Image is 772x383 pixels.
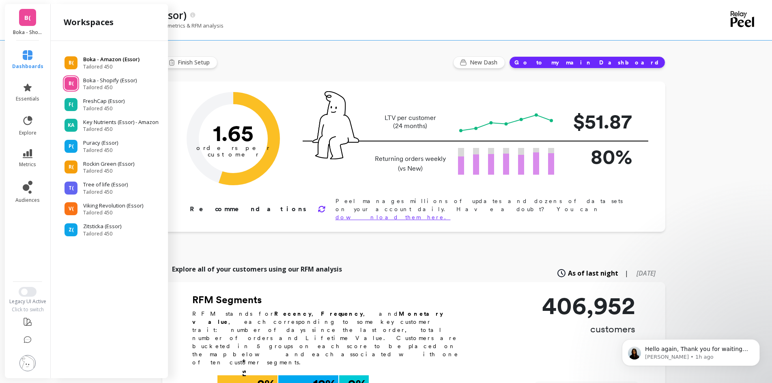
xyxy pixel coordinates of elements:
[162,56,217,68] button: Finish Setup
[568,268,618,278] span: As of last night
[35,31,140,39] p: Message from Kateryna, sent 1h ago
[509,56,665,68] button: Go to my main Dashboard
[69,101,73,108] span: F(
[207,151,259,158] tspan: customer
[19,355,36,371] img: profile picture
[69,80,74,87] span: B(
[16,96,39,102] span: essentials
[69,185,74,191] span: T(
[83,126,159,133] span: Tailored 450
[83,168,134,174] span: Tailored 450
[567,106,632,137] p: $51.87
[4,306,52,313] div: Click to switch
[64,17,114,28] h2: workspaces
[196,144,270,152] tspan: orders per
[172,264,342,274] p: Explore all of your customers using our RFM analysis
[372,114,448,130] p: LTV per customer (24 months)
[178,58,212,66] span: Finish Setup
[83,147,118,154] span: Tailored 450
[19,287,37,297] button: Switch to New UI
[470,58,500,66] span: New Dash
[83,139,118,147] p: Puracy (Essor)
[19,130,37,136] span: explore
[4,298,52,305] div: Legacy UI Active
[625,268,628,278] span: |
[83,160,134,168] p: Rockin Green (Essor)
[69,143,74,150] span: P(
[83,77,137,85] p: Boka - Shopify (Essor)
[192,293,468,306] h2: RFM Segments
[12,63,43,70] span: dashboards
[372,154,448,173] p: Returning orders weekly (vs New)
[453,56,505,68] button: New Dash
[83,118,159,126] p: Key Nutrients (Essor) - Amazon
[69,60,74,66] span: B(
[24,13,31,22] span: B(
[15,197,40,203] span: audiences
[190,204,308,214] p: Recommendations
[567,141,632,172] p: 80%
[35,24,138,70] span: Hello again, Thank you for waiting! Repurchase rate by cohort should be available in the new UI i...
[13,29,43,36] p: Boka - Shopify (Essor)
[610,322,772,379] iframe: Intercom notifications message
[83,84,137,91] span: Tailored 450
[68,122,74,128] span: KA
[542,323,635,336] p: customers
[637,269,656,278] span: [DATE]
[83,105,125,112] span: Tailored 450
[69,164,74,170] span: R(
[19,161,36,168] span: metrics
[83,231,121,237] span: Tailored 450
[83,64,140,70] span: Tailored 450
[321,310,363,317] b: Frequency
[83,223,121,231] p: Zitsticka (Essor)
[69,205,74,212] span: V(
[83,181,128,189] p: Tree of life (Essor)
[83,202,143,210] p: Viking Revolution (Essor)
[335,214,451,220] a: download them here.
[192,310,468,366] p: RFM stands for , , and , each corresponding to some key customer trait: number of days since the ...
[83,210,143,216] span: Tailored 450
[83,56,140,64] p: Boka - Amazon (Essor)
[542,293,635,318] p: 406,952
[83,189,128,195] span: Tailored 450
[83,97,125,105] p: FreshCap (Essor)
[312,91,359,159] img: pal seatted on line
[335,197,639,221] p: Peel manages millions of updates and dozens of datasets on your account daily. Have a doubt? You can
[69,227,74,233] span: Z(
[213,120,254,146] text: 1.65
[274,310,312,317] b: Recency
